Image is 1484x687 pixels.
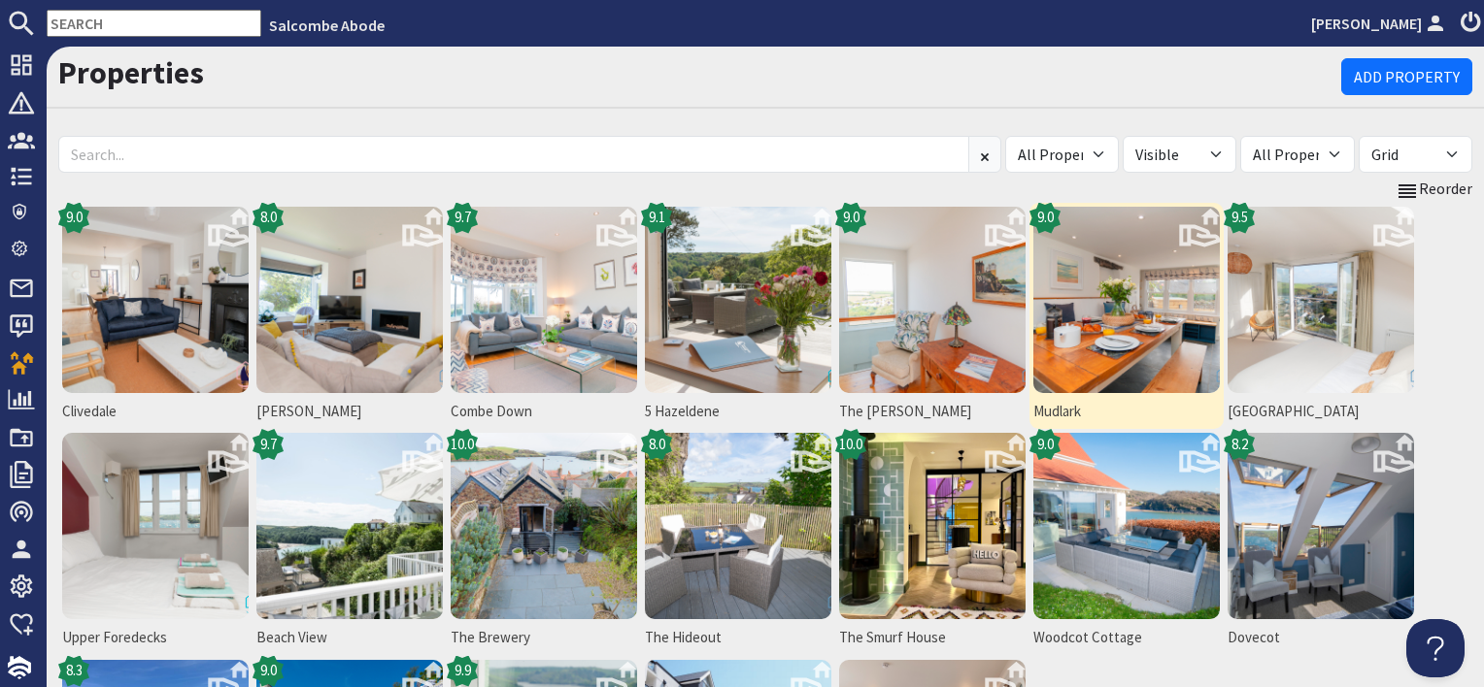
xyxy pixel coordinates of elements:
[1228,207,1414,393] img: Beacon House 's icon
[269,16,385,35] a: Salcombe Abode
[641,429,835,656] a: The Hideout8.0
[649,434,665,456] span: 8.0
[1341,58,1472,95] a: Add Property
[839,433,1026,619] img: The Smurf House 's icon
[451,433,637,619] img: The Brewery's icon
[1029,203,1224,430] a: Mudlark9.0
[256,401,443,423] span: [PERSON_NAME]
[62,401,249,423] span: Clivedale
[835,429,1029,656] a: The Smurf House10.0
[256,433,443,619] img: Beach View's icon
[260,207,277,229] span: 8.0
[47,10,261,37] input: SEARCH
[1029,429,1224,656] a: Woodcot Cottage9.0
[1396,177,1472,202] a: Reorder
[451,401,637,423] span: Combe Down
[66,207,83,229] span: 9.0
[58,136,969,173] input: Search...
[455,660,471,682] span: 9.9
[62,433,249,619] img: Upper Foredecks's icon
[1037,207,1054,229] span: 9.0
[839,627,1026,649] span: The Smurf House
[645,401,831,423] span: 5 Hazeldene
[1228,401,1414,423] span: [GEOGRAPHIC_DATA]
[1033,627,1220,649] span: Woodcot Cottage
[1033,401,1220,423] span: Mudlark
[1228,433,1414,619] img: Dovecot's icon
[58,429,253,656] a: Upper Foredecks
[645,433,831,619] img: The Hideout 's icon
[256,207,443,393] img: Alma Villa's icon
[843,207,860,229] span: 9.0
[1033,433,1220,619] img: Woodcot Cottage 's icon
[253,429,447,656] a: Beach View9.7
[1228,627,1414,649] span: Dovecot
[62,627,249,649] span: Upper Foredecks
[66,660,83,682] span: 8.3
[641,203,835,430] a: 5 Hazeldene9.1
[62,207,249,393] img: Clivedale 's icon
[58,53,204,92] a: Properties
[645,207,831,393] img: 5 Hazeldene's icon
[839,207,1026,393] img: The Holt's icon
[260,660,277,682] span: 9.0
[1037,434,1054,456] span: 9.0
[455,207,471,229] span: 9.7
[1406,619,1465,677] iframe: Toggle Customer Support
[8,656,31,679] img: staytech_i_w-64f4e8e9ee0a9c174fd5317b4b171b261742d2d393467e5bdba4413f4f884c10.svg
[451,434,474,456] span: 10.0
[58,203,253,430] a: Clivedale9.0
[256,627,443,649] span: Beach View
[645,627,831,649] span: The Hideout
[1033,207,1220,393] img: Mudlark's icon
[1224,429,1418,656] a: Dovecot8.2
[1231,207,1248,229] span: 9.5
[1311,12,1449,35] a: [PERSON_NAME]
[253,203,447,430] a: [PERSON_NAME]8.0
[649,207,665,229] span: 9.1
[451,207,637,393] img: Combe Down's icon
[1231,434,1248,456] span: 8.2
[447,203,641,430] a: Combe Down9.7
[260,434,277,456] span: 9.7
[451,627,637,649] span: The Brewery
[835,203,1029,430] a: The [PERSON_NAME]9.0
[447,429,641,656] a: The Brewery10.0
[1224,203,1418,430] a: [GEOGRAPHIC_DATA]9.5
[839,401,1026,423] span: The [PERSON_NAME]
[839,434,862,456] span: 10.0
